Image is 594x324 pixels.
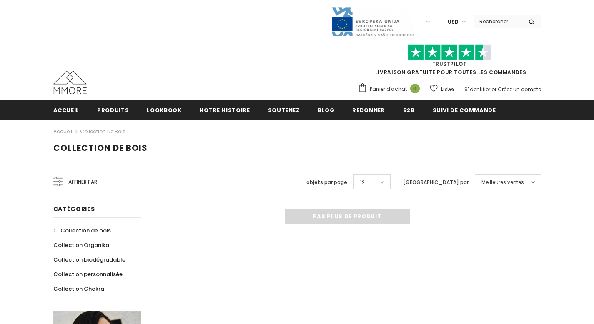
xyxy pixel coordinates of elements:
[491,86,496,93] span: or
[53,100,80,119] a: Accueil
[68,177,97,187] span: Affiner par
[360,178,365,187] span: 12
[433,106,496,114] span: Suivi de commande
[408,44,491,60] img: Faites confiance aux étoiles pilotes
[318,100,335,119] a: Blog
[53,142,148,154] span: Collection de bois
[268,100,300,119] a: soutenez
[358,83,424,95] a: Panier d'achat 0
[370,85,407,93] span: Panier d'achat
[352,100,385,119] a: Redonner
[53,71,87,94] img: Cas MMORE
[268,106,300,114] span: soutenez
[147,106,181,114] span: Lookbook
[53,267,123,282] a: Collection personnalisée
[53,256,125,264] span: Collection biodégradable
[53,223,111,238] a: Collection de bois
[80,128,125,135] a: Collection de bois
[403,106,415,114] span: B2B
[403,100,415,119] a: B2B
[318,106,335,114] span: Blog
[53,252,125,267] a: Collection biodégradable
[441,85,455,93] span: Listes
[464,86,490,93] a: S'identifier
[53,270,123,278] span: Collection personnalisée
[403,178,469,187] label: [GEOGRAPHIC_DATA] par
[474,15,522,27] input: Search Site
[60,227,111,234] span: Collection de bois
[448,18,459,26] span: USD
[430,82,455,96] a: Listes
[97,100,129,119] a: Produits
[53,238,109,252] a: Collection Organika
[331,18,414,25] a: Javni Razpis
[53,127,72,137] a: Accueil
[352,106,385,114] span: Redonner
[358,48,541,76] span: LIVRAISON GRATUITE POUR TOUTES LES COMMANDES
[53,285,104,293] span: Collection Chakra
[432,60,467,67] a: TrustPilot
[199,106,250,114] span: Notre histoire
[53,205,95,213] span: Catégories
[433,100,496,119] a: Suivi de commande
[410,84,420,93] span: 0
[53,106,80,114] span: Accueil
[498,86,541,93] a: Créez un compte
[147,100,181,119] a: Lookbook
[306,178,347,187] label: objets par page
[331,7,414,37] img: Javni Razpis
[97,106,129,114] span: Produits
[53,241,109,249] span: Collection Organika
[199,100,250,119] a: Notre histoire
[53,282,104,296] a: Collection Chakra
[481,178,524,187] span: Meilleures ventes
